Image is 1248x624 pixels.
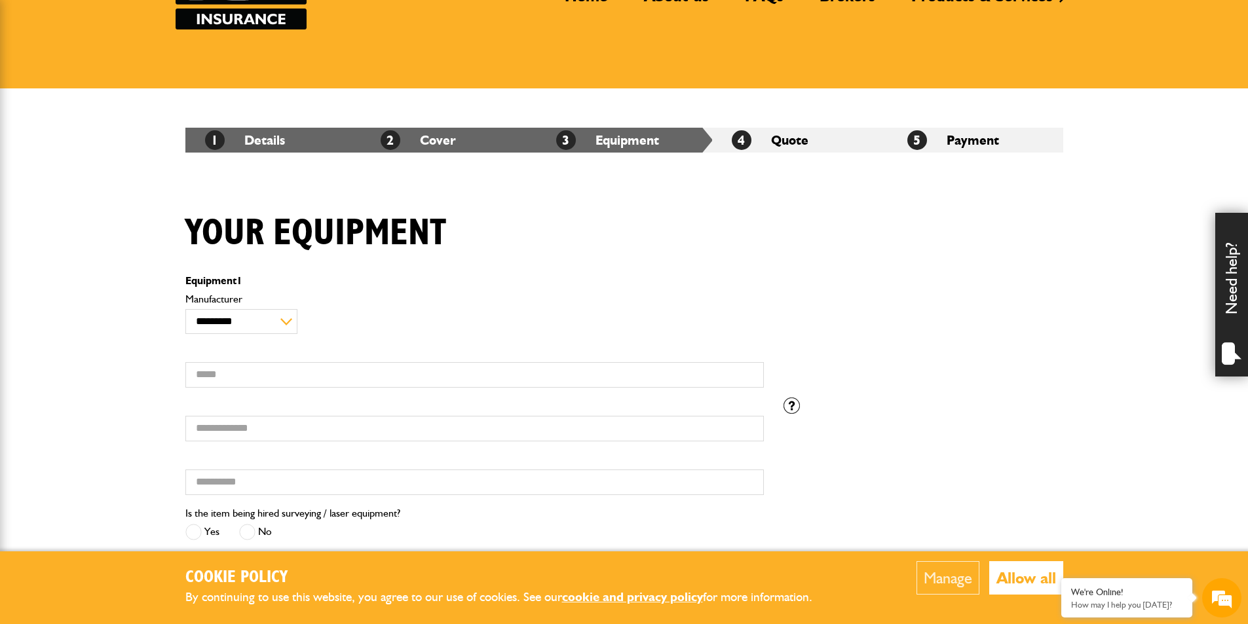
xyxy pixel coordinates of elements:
[907,130,927,150] span: 5
[236,274,242,287] span: 1
[562,589,703,604] a: cookie and privacy policy
[537,128,712,153] li: Equipment
[1215,213,1248,376] div: Need help?
[732,130,751,150] span: 4
[185,587,834,608] p: By continuing to use this website, you agree to our use of cookies. See our for more information.
[381,130,400,150] span: 2
[917,561,979,595] button: Manage
[185,568,834,588] h2: Cookie Policy
[1071,600,1182,610] p: How may I help you today?
[185,524,219,540] label: Yes
[381,132,456,148] a: 2Cover
[888,128,1063,153] li: Payment
[185,508,400,519] label: Is the item being hired surveying / laser equipment?
[556,130,576,150] span: 3
[239,524,272,540] label: No
[185,294,764,304] label: Manufacturer
[185,211,446,255] h1: Your equipment
[205,132,285,148] a: 1Details
[712,128,888,153] li: Quote
[205,130,225,150] span: 1
[185,276,764,286] p: Equipment
[1071,587,1182,598] div: We're Online!
[989,561,1063,595] button: Allow all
